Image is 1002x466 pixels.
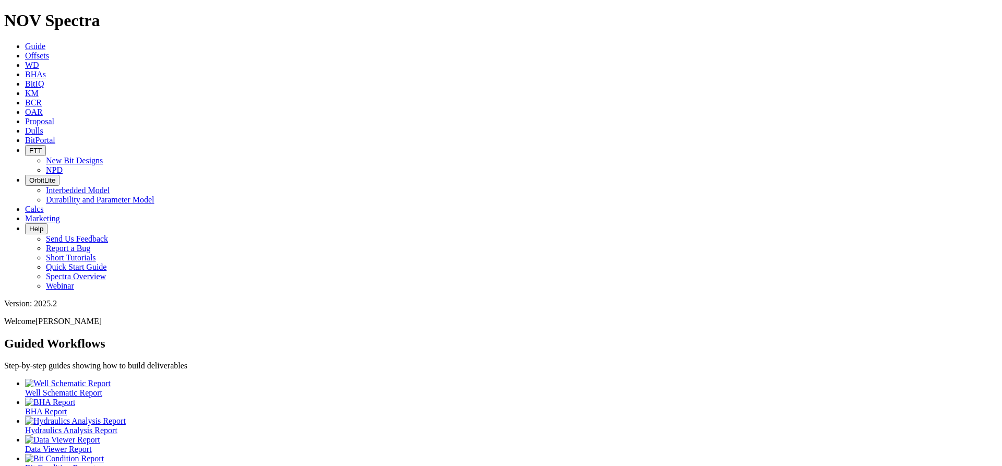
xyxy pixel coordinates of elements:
[4,317,998,326] p: Welcome
[25,223,47,234] button: Help
[29,225,43,233] span: Help
[46,253,96,262] a: Short Tutorials
[4,299,998,308] div: Version: 2025.2
[25,416,998,435] a: Hydraulics Analysis Report Hydraulics Analysis Report
[25,398,998,416] a: BHA Report BHA Report
[35,317,102,326] span: [PERSON_NAME]
[25,379,111,388] img: Well Schematic Report
[25,61,39,69] a: WD
[25,379,998,397] a: Well Schematic Report Well Schematic Report
[46,165,63,174] a: NPD
[25,117,54,126] a: Proposal
[46,156,103,165] a: New Bit Designs
[46,234,108,243] a: Send Us Feedback
[25,214,60,223] a: Marketing
[46,195,154,204] a: Durability and Parameter Model
[25,407,67,416] span: BHA Report
[25,454,104,463] img: Bit Condition Report
[25,426,117,435] span: Hydraulics Analysis Report
[25,89,39,98] a: KM
[29,147,42,154] span: FTT
[25,145,46,156] button: FTT
[25,398,75,407] img: BHA Report
[25,126,43,135] a: Dulls
[25,445,92,453] span: Data Viewer Report
[4,361,998,371] p: Step-by-step guides showing how to build deliverables
[46,186,110,195] a: Interbedded Model
[25,51,49,60] a: Offsets
[25,98,42,107] a: BCR
[25,435,998,453] a: Data Viewer Report Data Viewer Report
[25,416,126,426] img: Hydraulics Analysis Report
[25,107,43,116] a: OAR
[25,42,45,51] a: Guide
[25,435,100,445] img: Data Viewer Report
[46,262,106,271] a: Quick Start Guide
[25,388,102,397] span: Well Schematic Report
[29,176,55,184] span: OrbitLite
[46,272,106,281] a: Spectra Overview
[25,205,44,213] a: Calcs
[46,244,90,253] a: Report a Bug
[4,337,998,351] h2: Guided Workflows
[25,175,59,186] button: OrbitLite
[4,11,998,30] h1: NOV Spectra
[25,79,44,88] a: BitIQ
[25,136,55,145] a: BitPortal
[25,70,46,79] a: BHAs
[46,281,74,290] a: Webinar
